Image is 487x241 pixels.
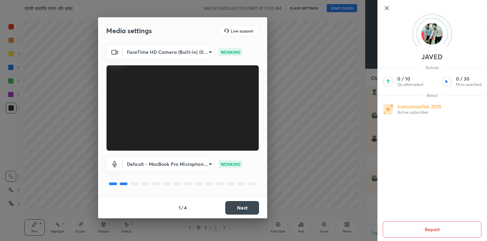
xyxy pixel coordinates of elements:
[179,204,181,211] h4: 1
[221,161,240,167] p: WORKING
[397,76,423,82] p: 0 / 10
[456,82,482,87] p: Mins watched
[456,76,482,82] p: 0 / 30
[422,65,442,70] span: Activity
[123,44,214,60] div: FaceTime HD Camera (Built-in) (05ac:8514)
[231,29,253,33] h5: Live support
[397,110,441,115] p: Active subscriber
[184,204,187,211] h4: 4
[106,26,152,35] h2: Media settings
[397,82,423,87] p: Qs attempted
[181,204,183,211] h4: /
[397,104,441,110] p: Iconic since Feb 2025
[383,221,482,238] button: Report
[423,93,441,98] span: About
[421,23,443,45] img: d3becdec0278475f9c14a73be83cb8a6.jpg
[123,156,214,172] div: FaceTime HD Camera (Built-in) (05ac:8514)
[221,49,240,55] p: WORKING
[225,201,259,215] button: Next
[421,54,443,60] p: JAVED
